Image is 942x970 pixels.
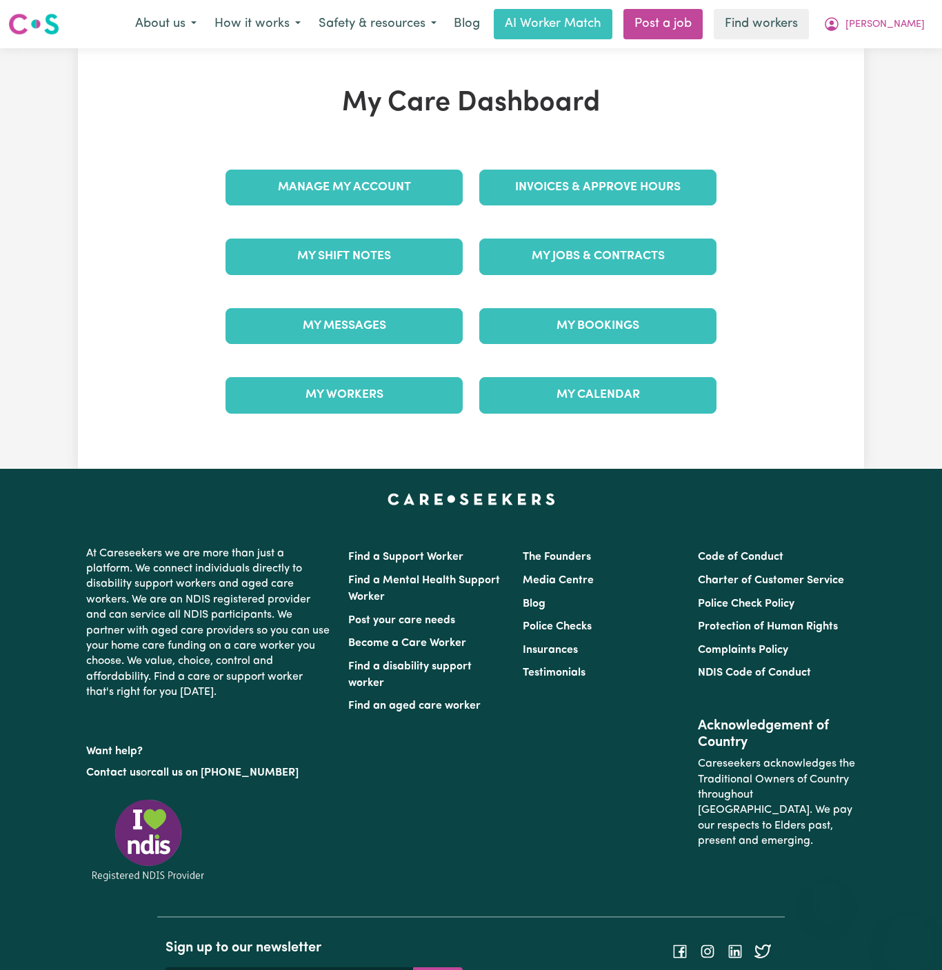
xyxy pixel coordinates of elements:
a: Follow Careseekers on LinkedIn [727,946,743,957]
a: My Calendar [479,377,716,413]
p: Want help? [86,738,332,759]
a: Testimonials [523,667,585,678]
a: Find a disability support worker [348,661,472,689]
button: My Account [814,10,934,39]
a: Careseekers home page [388,494,555,505]
a: Code of Conduct [698,552,783,563]
a: Follow Careseekers on Facebook [672,946,688,957]
h1: My Care Dashboard [217,87,725,120]
a: AI Worker Match [494,9,612,39]
a: Police Checks [523,621,592,632]
img: Careseekers logo [8,12,59,37]
a: Find a Mental Health Support Worker [348,575,500,603]
a: My Shift Notes [226,239,463,274]
img: Registered NDIS provider [86,797,210,883]
a: Complaints Policy [698,645,788,656]
a: Insurances [523,645,578,656]
a: Post your care needs [348,615,455,626]
a: Find workers [714,9,809,39]
a: Blog [445,9,488,39]
h2: Sign up to our newsletter [166,940,463,956]
button: Safety & resources [310,10,445,39]
a: My Jobs & Contracts [479,239,716,274]
p: Careseekers acknowledges the Traditional Owners of Country throughout [GEOGRAPHIC_DATA]. We pay o... [698,751,856,854]
a: Blog [523,598,545,609]
iframe: Close message [813,882,841,909]
a: call us on [PHONE_NUMBER] [151,767,299,778]
a: Follow Careseekers on Instagram [699,946,716,957]
a: Manage My Account [226,170,463,205]
a: My Workers [226,377,463,413]
span: [PERSON_NAME] [845,17,925,32]
a: Careseekers logo [8,8,59,40]
a: Find an aged care worker [348,700,481,711]
p: or [86,760,332,786]
p: At Careseekers we are more than just a platform. We connect individuals directly to disability su... [86,540,332,706]
a: Post a job [623,9,703,39]
iframe: Button to launch messaging window [887,915,931,959]
button: How it works [206,10,310,39]
a: Invoices & Approve Hours [479,170,716,205]
a: Charter of Customer Service [698,575,844,586]
a: Police Check Policy [698,598,794,609]
h2: Acknowledgement of Country [698,718,856,751]
a: Find a Support Worker [348,552,463,563]
button: About us [126,10,206,39]
a: My Bookings [479,308,716,344]
a: My Messages [226,308,463,344]
a: NDIS Code of Conduct [698,667,811,678]
a: Become a Care Worker [348,638,466,649]
a: Media Centre [523,575,594,586]
a: Follow Careseekers on Twitter [754,946,771,957]
a: The Founders [523,552,591,563]
a: Protection of Human Rights [698,621,838,632]
a: Contact us [86,767,141,778]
